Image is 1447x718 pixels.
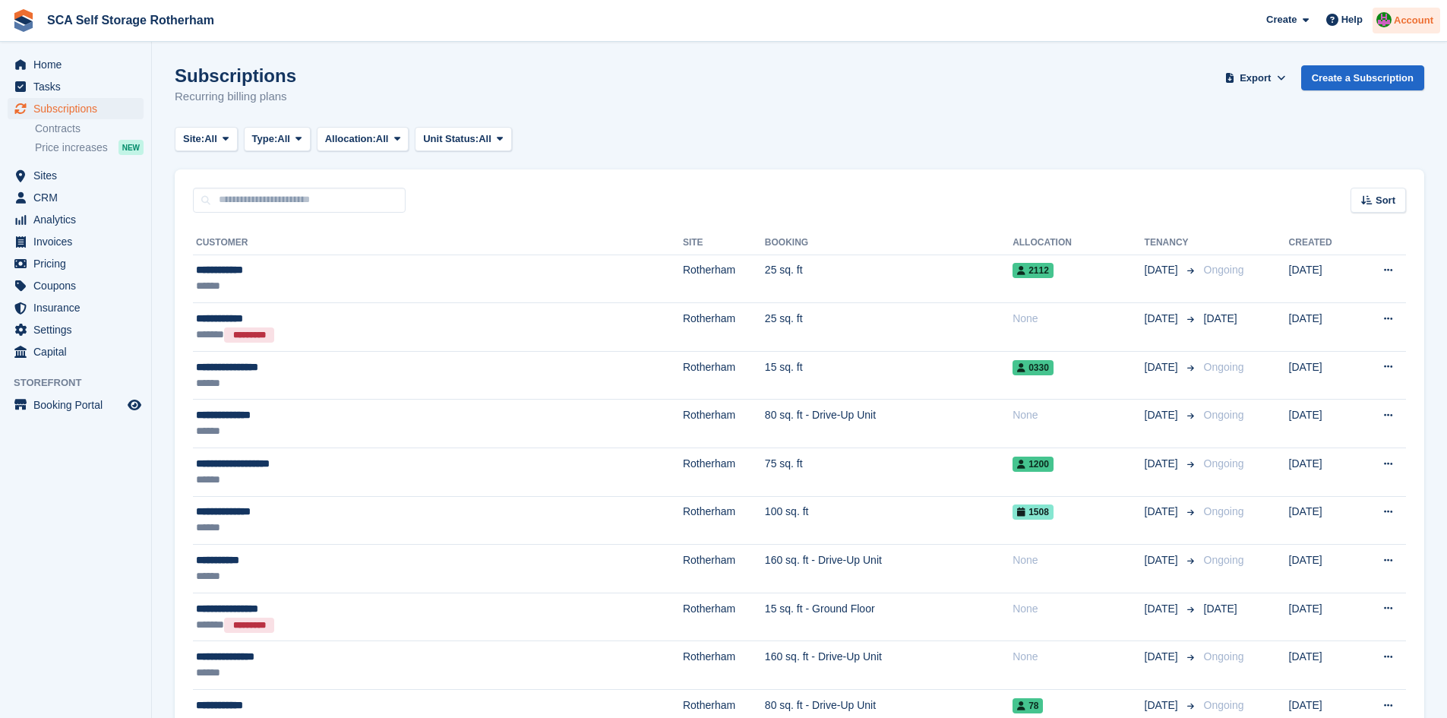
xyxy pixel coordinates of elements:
div: None [1013,311,1144,327]
span: Site: [183,131,204,147]
td: 80 sq. ft - Drive-Up Unit [765,400,1013,448]
span: CRM [33,187,125,208]
a: Create a Subscription [1301,65,1424,90]
td: 25 sq. ft [765,255,1013,303]
a: menu [8,341,144,362]
span: Account [1394,13,1433,28]
a: menu [8,253,144,274]
td: Rotherham [683,593,765,641]
span: [DATE] [1145,311,1181,327]
th: Site [683,231,765,255]
span: 2112 [1013,263,1054,278]
span: [DATE] [1204,603,1237,615]
span: Ongoing [1204,409,1244,421]
th: Allocation [1013,231,1144,255]
th: Created [1289,231,1357,255]
span: Capital [33,341,125,362]
td: [DATE] [1289,255,1357,303]
button: Unit Status: All [415,127,511,152]
span: Tasks [33,76,125,97]
a: Price increases NEW [35,139,144,156]
span: Ongoing [1204,361,1244,373]
span: Settings [33,319,125,340]
span: [DATE] [1145,359,1181,375]
span: [DATE] [1145,504,1181,520]
div: NEW [118,140,144,155]
span: Help [1341,12,1363,27]
td: 15 sq. ft - Ground Floor [765,593,1013,641]
a: menu [8,54,144,75]
span: Sort [1376,193,1395,208]
a: Preview store [125,396,144,414]
span: Price increases [35,141,108,155]
span: All [376,131,389,147]
td: Rotherham [683,448,765,497]
span: [DATE] [1145,552,1181,568]
td: [DATE] [1289,545,1357,593]
span: Storefront [14,375,151,391]
td: Rotherham [683,255,765,303]
span: [DATE] [1145,649,1181,665]
a: Contracts [35,122,144,136]
td: 25 sq. ft [765,303,1013,352]
span: [DATE] [1204,312,1237,324]
td: Rotherham [683,400,765,448]
span: [DATE] [1145,456,1181,472]
td: [DATE] [1289,303,1357,352]
a: menu [8,275,144,296]
span: Ongoing [1204,505,1244,517]
a: menu [8,98,144,119]
span: Home [33,54,125,75]
a: menu [8,394,144,416]
td: [DATE] [1289,351,1357,400]
span: Ongoing [1204,554,1244,566]
span: [DATE] [1145,262,1181,278]
td: 15 sq. ft [765,351,1013,400]
button: Type: All [244,127,311,152]
span: [DATE] [1145,407,1181,423]
h1: Subscriptions [175,65,296,86]
div: None [1013,407,1144,423]
span: All [204,131,217,147]
a: menu [8,209,144,230]
a: menu [8,319,144,340]
img: stora-icon-8386f47178a22dfd0bd8f6a31ec36ba5ce8667c1dd55bd0f319d3a0aa187defe.svg [12,9,35,32]
td: Rotherham [683,641,765,690]
td: [DATE] [1289,593,1357,641]
th: Customer [193,231,683,255]
a: menu [8,187,144,208]
span: Unit Status: [423,131,479,147]
span: [DATE] [1145,697,1181,713]
div: None [1013,552,1144,568]
span: Ongoing [1204,457,1244,470]
a: menu [8,165,144,186]
div: None [1013,649,1144,665]
td: [DATE] [1289,400,1357,448]
span: 1200 [1013,457,1054,472]
th: Tenancy [1145,231,1198,255]
span: Allocation: [325,131,376,147]
span: Analytics [33,209,125,230]
span: Coupons [33,275,125,296]
button: Allocation: All [317,127,409,152]
span: 0330 [1013,360,1054,375]
span: Ongoing [1204,699,1244,711]
span: 1508 [1013,504,1054,520]
span: All [479,131,491,147]
span: Export [1240,71,1271,86]
button: Export [1222,65,1289,90]
span: Invoices [33,231,125,252]
th: Booking [765,231,1013,255]
span: All [277,131,290,147]
p: Recurring billing plans [175,88,296,106]
span: Type: [252,131,278,147]
span: 78 [1013,698,1043,713]
td: [DATE] [1289,641,1357,690]
img: Sarah Race [1376,12,1392,27]
td: [DATE] [1289,448,1357,497]
td: [DATE] [1289,496,1357,545]
span: Ongoing [1204,264,1244,276]
span: Create [1266,12,1297,27]
td: Rotherham [683,351,765,400]
span: Subscriptions [33,98,125,119]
